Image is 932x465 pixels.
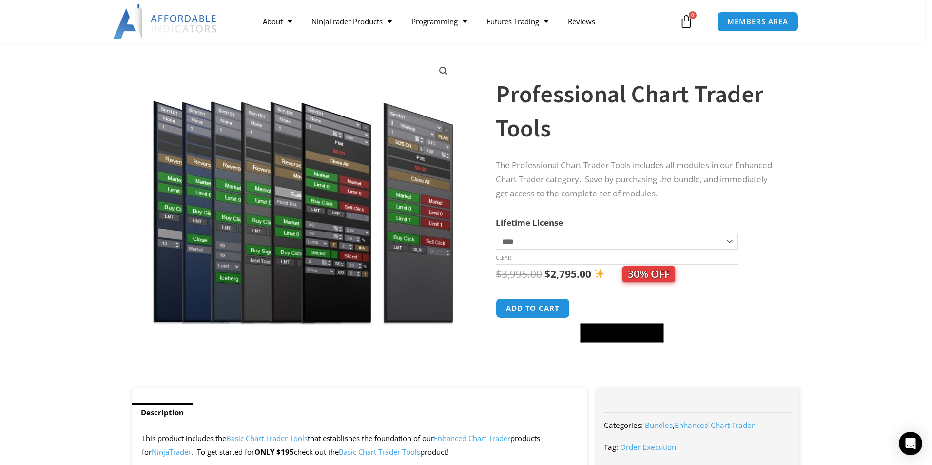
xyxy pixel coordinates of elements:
[152,447,191,457] a: NinjaTrader
[594,269,604,279] img: ✨
[402,10,477,33] a: Programming
[496,217,563,228] label: Lifetime License
[294,447,448,457] span: check out the product!
[496,254,511,261] a: Clear options
[689,11,697,19] span: 0
[496,77,780,145] h1: Professional Chart Trader Tools
[544,267,550,281] span: $
[558,10,605,33] a: Reviews
[899,432,922,455] div: Open Intercom Messenger
[578,297,666,320] iframe: Secure express checkout frame
[645,420,673,430] a: Bundles
[620,442,676,452] a: Order Execution
[435,62,452,80] a: View full-screen image gallery
[622,266,675,282] span: 30% OFF
[665,7,708,36] a: 0
[675,420,755,430] a: Enhanced Chart Trader
[496,267,542,281] bdi: 3,995.00
[645,420,755,430] span: ,
[142,432,577,459] p: This product includes the that establishes the foundation of our products for . To get started for
[132,403,193,422] a: Description
[254,447,294,457] strong: ONLY $195
[496,349,780,357] iframe: PayPal Message 1
[302,10,402,33] a: NinjaTrader Products
[717,12,798,32] a: MEMBERS AREA
[339,447,420,457] a: Basic Chart Trader Tools
[604,442,618,452] span: Tag:
[727,18,788,25] span: MEMBERS AREA
[146,55,460,325] img: ProfessionalToolsBundlePage
[544,267,591,281] bdi: 2,795.00
[226,433,308,443] a: Basic Chart Trader Tools
[253,10,677,33] nav: Menu
[253,10,302,33] a: About
[113,4,218,39] img: LogoAI | Affordable Indicators – NinjaTrader
[434,433,510,443] a: Enhanced Chart Trader
[496,298,570,318] button: Add to cart
[477,10,558,33] a: Futures Trading
[580,323,664,343] button: Buy with GPay
[604,420,643,430] span: Categories:
[496,158,780,201] p: The Professional Chart Trader Tools includes all modules in our Enhanced Chart Trader category. S...
[496,267,502,281] span: $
